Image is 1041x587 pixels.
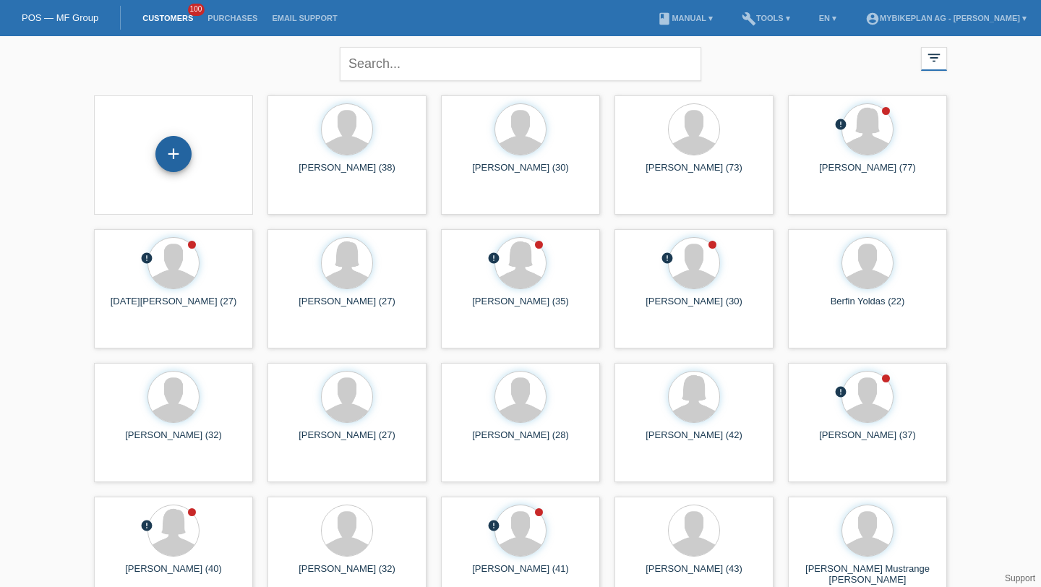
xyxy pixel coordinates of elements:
div: [PERSON_NAME] (41) [453,563,588,586]
div: [PERSON_NAME] (32) [106,429,241,453]
div: [PERSON_NAME] (27) [279,296,415,319]
i: book [657,12,672,26]
a: Support [1005,573,1035,583]
a: Purchases [200,14,265,22]
a: buildTools ▾ [734,14,797,22]
i: error [140,252,153,265]
a: POS — MF Group [22,12,98,23]
div: [PERSON_NAME] (77) [800,162,935,185]
div: [PERSON_NAME] (28) [453,429,588,453]
a: Customers [135,14,200,22]
div: [PERSON_NAME] (40) [106,563,241,586]
div: [PERSON_NAME] (43) [626,563,762,586]
div: unconfirmed, pending [661,252,674,267]
a: bookManual ▾ [650,14,720,22]
div: [PERSON_NAME] (30) [453,162,588,185]
div: [PERSON_NAME] (38) [279,162,415,185]
div: unconfirmed, pending [487,519,500,534]
div: [PERSON_NAME] (35) [453,296,588,319]
i: error [487,252,500,265]
div: Berfin Yoldas (22) [800,296,935,319]
input: Search... [340,47,701,81]
div: unconfirmed, pending [834,385,847,400]
span: 100 [188,4,205,16]
div: [PERSON_NAME] (73) [626,162,762,185]
i: error [661,252,674,265]
i: error [140,519,153,532]
i: account_circle [865,12,880,26]
div: unconfirmed, pending [834,118,847,133]
div: [DATE][PERSON_NAME] (27) [106,296,241,319]
div: [PERSON_NAME] (42) [626,429,762,453]
div: unconfirmed, pending [487,252,500,267]
i: error [487,519,500,532]
i: error [834,385,847,398]
div: [PERSON_NAME] (27) [279,429,415,453]
a: Email Support [265,14,344,22]
div: [PERSON_NAME] (30) [626,296,762,319]
div: [PERSON_NAME] (32) [279,563,415,586]
div: [PERSON_NAME] (37) [800,429,935,453]
div: unconfirmed, pending [140,519,153,534]
i: filter_list [926,50,942,66]
a: account_circleMybikeplan AG - [PERSON_NAME] ▾ [858,14,1034,22]
div: unconfirmed, pending [140,252,153,267]
i: error [834,118,847,131]
i: build [742,12,756,26]
div: Add customer [156,142,191,166]
a: EN ▾ [812,14,844,22]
